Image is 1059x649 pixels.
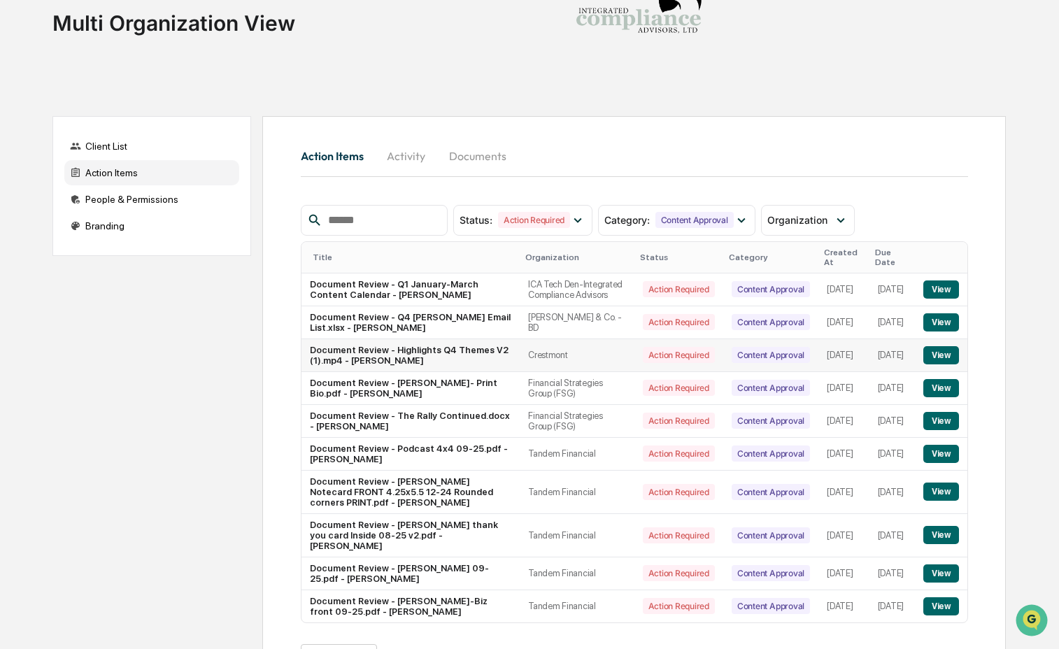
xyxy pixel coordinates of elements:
td: [DATE] [869,339,915,372]
div: Content Approval [732,314,810,330]
td: ICA Tech Den-Integrated Compliance Advisors [520,273,634,306]
td: [DATE] [869,590,915,622]
td: [DATE] [869,514,915,557]
td: Tandem Financial [520,438,634,471]
button: View [923,526,959,544]
td: [DATE] [869,273,915,306]
td: [DATE] [869,306,915,339]
td: [DATE] [818,372,869,405]
div: 🗄️ [101,178,113,189]
div: Action Required [643,314,715,330]
button: View [923,379,959,397]
td: [DATE] [818,339,869,372]
td: Document Review - [PERSON_NAME] Notecard FRONT 4.25x5.5 12-24 Rounded corners PRINT.pdf - [PERSON... [301,471,520,514]
td: [DATE] [818,557,869,590]
td: Tandem Financial [520,514,634,557]
div: Action Required [643,598,715,614]
p: How can we help? [14,29,255,52]
button: View [923,483,959,501]
td: [DATE] [869,438,915,471]
div: Content Approval [732,413,810,429]
td: [DATE] [818,590,869,622]
td: [DATE] [818,471,869,514]
button: View [923,313,959,331]
td: [DATE] [869,557,915,590]
div: Action Required [643,380,715,396]
td: Document Review - [PERSON_NAME] thank you card Inside 08-25 v2.pdf - [PERSON_NAME] [301,514,520,557]
td: [DATE] [818,273,869,306]
div: Content Approval [655,212,734,228]
div: 🔎 [14,204,25,215]
iframe: Open customer support [1014,603,1052,641]
div: Content Approval [732,484,810,500]
button: Activity [375,139,438,173]
td: Document Review - [PERSON_NAME] 09-25.pdf - [PERSON_NAME] [301,557,520,590]
td: Tandem Financial [520,590,634,622]
span: Category : [604,214,650,226]
td: [PERSON_NAME] & Co. - BD [520,306,634,339]
div: Content Approval [732,598,810,614]
div: Status [640,252,718,262]
td: [DATE] [869,372,915,405]
span: Organization [767,214,827,226]
div: 🖐️ [14,178,25,189]
div: Branding [64,213,239,238]
a: 🗄️Attestations [96,171,179,196]
td: Document Review - Q1 January-March Content Calendar - [PERSON_NAME] [301,273,520,306]
div: Action Required [643,347,715,363]
button: View [923,564,959,583]
div: Content Approval [732,565,810,581]
img: 1746055101610-c473b297-6a78-478c-a979-82029cc54cd1 [14,107,39,132]
div: Action Required [643,565,715,581]
td: Document Review - [PERSON_NAME]-Biz front 09-25.pdf - [PERSON_NAME] [301,590,520,622]
td: Crestmont [520,339,634,372]
div: Content Approval [732,527,810,543]
div: Title [313,252,515,262]
button: View [923,445,959,463]
div: Category [729,252,813,262]
div: Content Approval [732,380,810,396]
div: Action Required [643,445,715,462]
div: Content Approval [732,347,810,363]
div: Start new chat [48,107,229,121]
div: Action Items [64,160,239,185]
div: Action Required [643,281,715,297]
button: View [923,412,959,430]
td: Document Review - [PERSON_NAME]- Print Bio.pdf - [PERSON_NAME] [301,372,520,405]
div: Content Approval [732,445,810,462]
div: Content Approval [732,281,810,297]
div: People & Permissions [64,187,239,212]
div: Organization [525,252,628,262]
span: Attestations [115,176,173,190]
td: [DATE] [818,438,869,471]
span: Pylon [139,237,169,248]
td: [DATE] [818,306,869,339]
span: Data Lookup [28,203,88,217]
div: Created At [824,248,864,267]
td: Financial Strategies Group (FSG) [520,372,634,405]
td: [DATE] [818,514,869,557]
div: Due Date [875,248,909,267]
button: Action Items [301,139,375,173]
button: Start new chat [238,111,255,128]
td: Document Review - The Rally Continued.docx - [PERSON_NAME] [301,405,520,438]
td: Document Review - Highlights Q4 Themes V2 (1).mp4 - [PERSON_NAME] [301,339,520,372]
button: View [923,346,959,364]
button: View [923,280,959,299]
td: Document Review - Q4 [PERSON_NAME] Email List.xlsx - [PERSON_NAME] [301,306,520,339]
td: Document Review - Podcast 4x4 09-25.pdf - [PERSON_NAME] [301,438,520,471]
td: Financial Strategies Group (FSG) [520,405,634,438]
button: View [923,597,959,615]
td: Tandem Financial [520,471,634,514]
span: Preclearance [28,176,90,190]
button: Documents [438,139,518,173]
div: Action Required [643,527,715,543]
a: 🖐️Preclearance [8,171,96,196]
div: activity tabs [301,139,968,173]
span: Status : [460,214,492,226]
a: 🔎Data Lookup [8,197,94,222]
td: [DATE] [869,471,915,514]
div: Action Required [643,413,715,429]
